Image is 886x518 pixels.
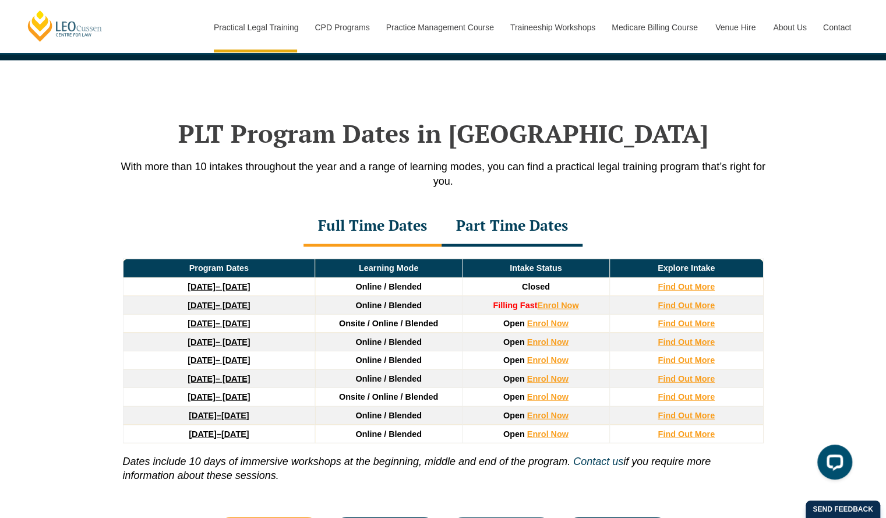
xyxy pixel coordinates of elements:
[658,355,715,365] a: Find Out More
[527,392,569,401] a: Enrol Now
[377,2,502,52] a: Practice Management Course
[188,282,250,291] a: [DATE]– [DATE]
[462,259,609,278] td: Intake Status
[707,2,764,52] a: Venue Hire
[503,355,525,365] span: Open
[188,301,216,310] strong: [DATE]
[814,2,860,52] a: Contact
[658,282,715,291] a: Find Out More
[658,429,715,439] a: Find Out More
[188,392,216,401] strong: [DATE]
[188,301,250,310] a: [DATE]– [DATE]
[188,337,216,347] strong: [DATE]
[527,355,569,365] a: Enrol Now
[123,259,315,278] td: Program Dates
[339,319,438,328] span: Onsite / Online / Blended
[339,392,438,401] span: Onsite / Online / Blended
[188,355,250,365] a: [DATE]– [DATE]
[188,374,250,383] a: [DATE]– [DATE]
[355,429,422,439] span: Online / Blended
[573,456,623,467] a: Contact us
[188,319,216,328] strong: [DATE]
[303,206,442,247] div: Full Time Dates
[306,2,377,52] a: CPD Programs
[26,9,104,43] a: [PERSON_NAME] Centre for Law
[188,319,250,328] a: [DATE]– [DATE]
[502,2,603,52] a: Traineeship Workshops
[503,319,525,328] span: Open
[658,337,715,347] a: Find Out More
[123,456,570,467] i: Dates include 10 days of immersive workshops at the beginning, middle and end of the program.
[522,282,550,291] span: Closed
[527,337,569,347] a: Enrol Now
[355,411,422,420] span: Online / Blended
[527,429,569,439] a: Enrol Now
[355,301,422,310] span: Online / Blended
[111,119,775,148] h2: PLT Program Dates in [GEOGRAPHIC_DATA]
[603,2,707,52] a: Medicare Billing Course
[527,374,569,383] a: Enrol Now
[221,411,249,420] span: [DATE]
[355,282,422,291] span: Online / Blended
[503,411,525,420] span: Open
[493,301,537,310] strong: Filling Fast
[205,2,306,52] a: Practical Legal Training
[188,282,216,291] strong: [DATE]
[188,392,250,401] a: [DATE]– [DATE]
[111,160,775,189] p: With more than 10 intakes throughout the year and a range of learning modes, you can find a pract...
[527,411,569,420] a: Enrol Now
[188,374,216,383] strong: [DATE]
[315,259,463,278] td: Learning Mode
[658,374,715,383] a: Find Out More
[189,411,217,420] strong: [DATE]
[658,392,715,401] a: Find Out More
[537,301,578,310] a: Enrol Now
[188,337,250,347] a: [DATE]– [DATE]
[221,429,249,439] span: [DATE]
[764,2,814,52] a: About Us
[658,411,715,420] a: Find Out More
[658,301,715,310] a: Find Out More
[658,319,715,328] a: Find Out More
[609,259,763,278] td: Explore Intake
[503,374,525,383] span: Open
[808,440,857,489] iframe: LiveChat chat widget
[527,319,569,328] a: Enrol Now
[189,429,249,439] a: [DATE]–[DATE]
[355,337,422,347] span: Online / Blended
[503,337,525,347] span: Open
[355,355,422,365] span: Online / Blended
[123,443,764,482] p: if you require more information about these sessions.
[503,392,525,401] span: Open
[188,355,216,365] strong: [DATE]
[442,206,583,247] div: Part Time Dates
[189,411,249,420] a: [DATE]–[DATE]
[189,429,217,439] strong: [DATE]
[355,374,422,383] span: Online / Blended
[503,429,525,439] span: Open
